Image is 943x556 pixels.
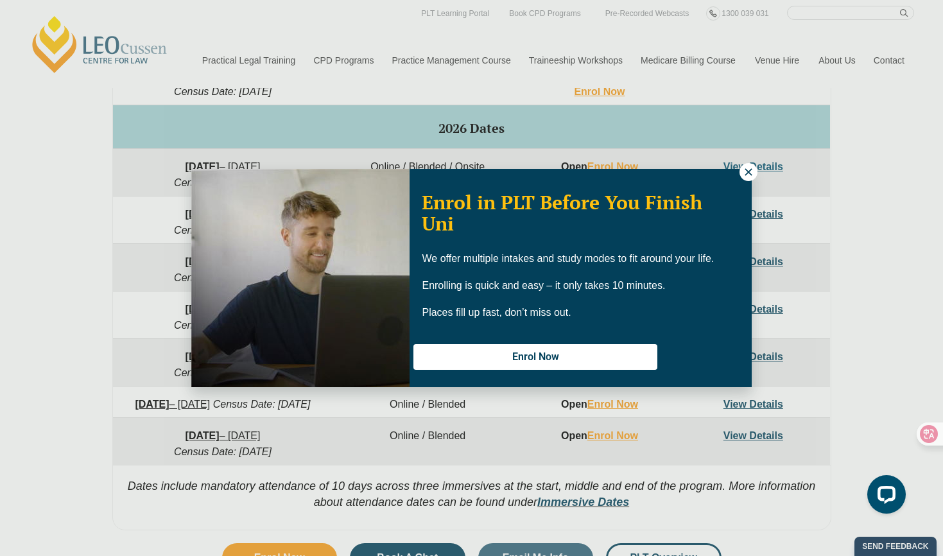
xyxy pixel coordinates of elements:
span: Enrolling is quick and easy – it only takes 10 minutes. [422,280,665,291]
span: Places fill up fast, don’t miss out. [422,307,571,318]
span: We offer multiple intakes and study modes to fit around your life. [422,253,714,264]
button: Close [740,163,757,181]
img: Woman in yellow blouse holding folders looking to the right and smiling [191,169,410,387]
button: Enrol Now [413,344,657,370]
iframe: LiveChat chat widget [857,470,911,524]
span: Enrol in PLT Before You Finish Uni [422,189,702,236]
